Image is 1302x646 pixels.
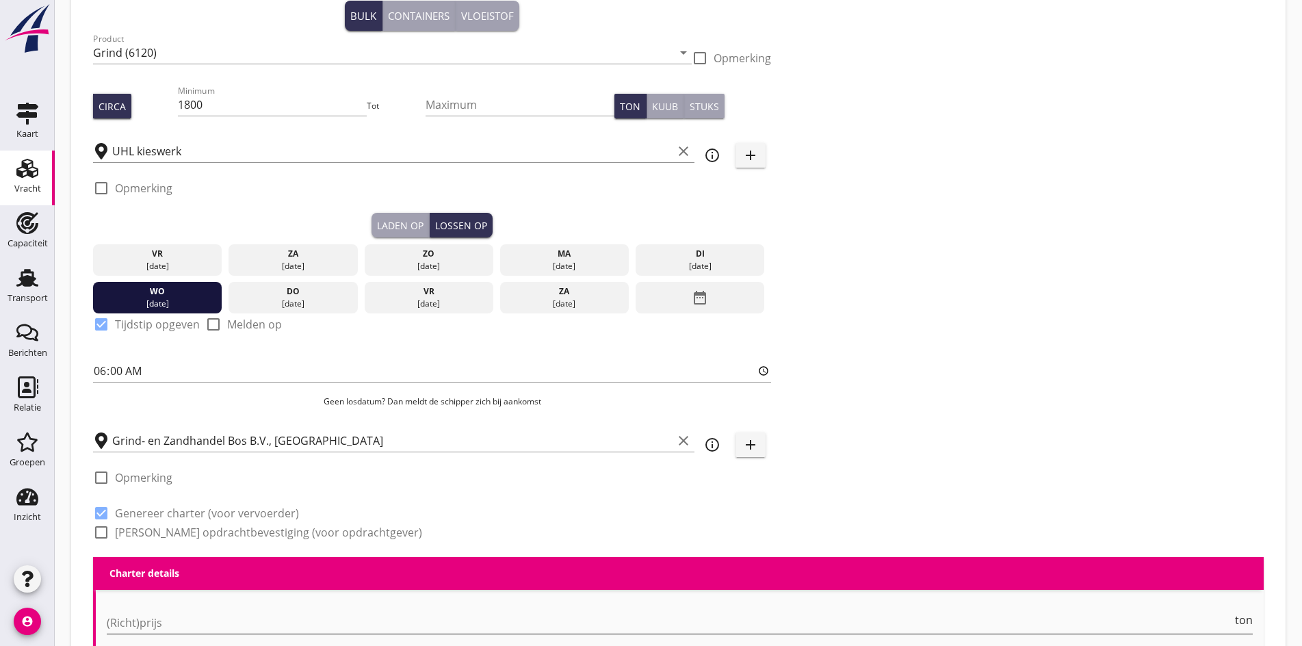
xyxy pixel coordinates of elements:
div: do [232,285,354,298]
div: Tot [367,100,426,112]
button: Circa [93,94,131,118]
div: [DATE] [504,298,626,310]
div: Relatie [14,403,41,412]
i: clear [675,432,692,449]
div: Transport [8,294,48,302]
div: Bulk [350,8,376,24]
div: Ton [620,99,640,114]
button: Bulk [345,1,382,31]
i: date_range [692,285,708,310]
div: Capaciteit [8,239,48,248]
div: [DATE] [639,260,761,272]
div: za [504,285,626,298]
input: Product [93,42,673,64]
button: Lossen op [430,213,493,237]
div: Lossen op [435,218,487,233]
div: Inzicht [14,513,41,521]
input: (Richt)prijs [107,612,1232,634]
label: Opmerking [714,51,771,65]
button: Stuks [684,94,725,118]
div: Kuub [652,99,678,114]
div: Circa [99,99,126,114]
label: Opmerking [115,471,172,484]
p: Geen losdatum? Dan meldt de schipper zich bij aankomst [93,396,771,408]
div: [DATE] [367,260,490,272]
label: Tijdstip opgeven [115,318,200,331]
div: vr [367,285,490,298]
div: [DATE] [232,260,354,272]
div: Berichten [8,348,47,357]
span: ton [1235,615,1253,625]
div: [DATE] [96,298,219,310]
div: [DATE] [504,260,626,272]
div: ma [504,248,626,260]
img: logo-small.a267ee39.svg [3,3,52,54]
div: di [639,248,761,260]
div: vr [96,248,219,260]
div: zo [367,248,490,260]
div: Vloeistof [461,8,514,24]
div: Vracht [14,184,41,193]
label: Melden op [227,318,282,331]
div: [DATE] [96,260,219,272]
i: arrow_drop_down [675,44,692,61]
div: Containers [388,8,450,24]
i: clear [675,143,692,159]
button: Laden op [372,213,430,237]
i: add [742,437,759,453]
button: Kuub [647,94,684,118]
input: Maximum [426,94,614,116]
label: [PERSON_NAME] opdrachtbevestiging (voor opdrachtgever) [115,526,422,539]
label: Opmerking [115,181,172,195]
i: info_outline [704,437,720,453]
input: Laadplaats [112,140,673,162]
button: Vloeistof [456,1,519,31]
div: Groepen [10,458,45,467]
input: Losplaats [112,430,673,452]
label: Genereer charter (voor vervoerder) [115,506,299,520]
div: Stuks [690,99,719,114]
i: add [742,147,759,164]
i: info_outline [704,147,720,164]
div: Kaart [16,129,38,138]
div: [DATE] [367,298,490,310]
button: Containers [382,1,456,31]
i: account_circle [14,608,41,635]
button: Ton [614,94,647,118]
input: Minimum [178,94,367,116]
div: Laden op [377,218,424,233]
div: za [232,248,354,260]
div: wo [96,285,219,298]
div: [DATE] [232,298,354,310]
